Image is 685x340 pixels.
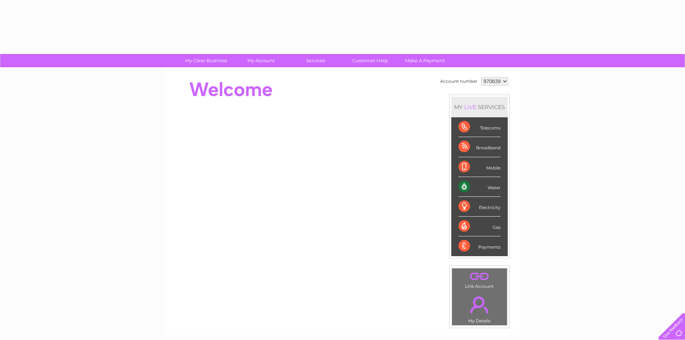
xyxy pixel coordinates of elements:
[458,137,501,157] div: Broadband
[438,75,479,87] td: Account number
[286,54,345,67] a: Services
[458,177,501,197] div: Water
[463,104,478,110] div: LIVE
[458,197,501,217] div: Electricity
[458,217,501,236] div: Gas
[458,157,501,177] div: Mobile
[454,292,505,317] a: .
[458,236,501,256] div: Payments
[231,54,291,67] a: My Account
[341,54,400,67] a: Customer Help
[451,97,508,117] div: MY SERVICES
[454,270,505,283] a: .
[452,268,507,291] td: Link Account
[177,54,236,67] a: My Clear Business
[458,117,501,137] div: Telecoms
[395,54,455,67] a: Make A Payment
[452,290,507,326] td: My Details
